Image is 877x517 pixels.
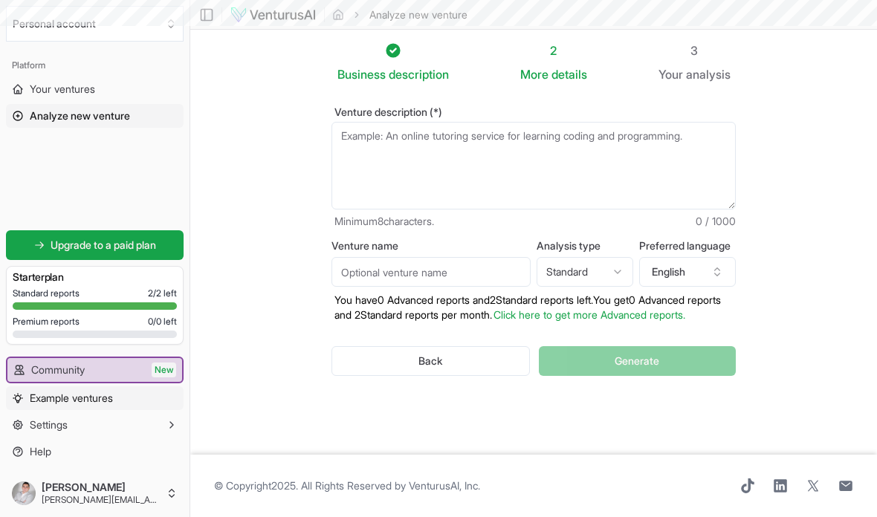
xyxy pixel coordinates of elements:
span: Community [31,362,85,377]
span: © Copyright 2025 . All Rights Reserved by . [214,478,480,493]
a: Help [6,440,184,464]
label: Analysis type [537,241,633,251]
label: Preferred language [639,241,736,251]
button: Back [331,346,530,376]
button: [PERSON_NAME][PERSON_NAME][EMAIL_ADDRESS][PERSON_NAME][DOMAIN_NAME] [6,475,184,511]
span: Your [658,65,683,83]
button: Settings [6,413,184,437]
div: 3 [658,42,731,59]
label: Venture name [331,241,531,251]
span: Your ventures [30,82,95,97]
p: You have 0 Advanced reports and 2 Standard reports left. Y ou get 0 Advanced reports and 2 Standa... [331,293,736,322]
h3: Starter plan [13,270,177,284]
label: Venture description (*) [331,107,736,117]
div: Platform [6,53,184,77]
div: 2 [520,42,587,59]
span: details [551,67,587,82]
span: Business [337,65,386,83]
span: Settings [30,417,68,432]
span: [PERSON_NAME][EMAIL_ADDRESS][PERSON_NAME][DOMAIN_NAME] [42,494,160,506]
span: Minimum 8 characters. [334,214,434,229]
button: English [639,257,736,287]
span: Premium reports [13,316,80,328]
span: 0 / 1000 [696,214,736,229]
input: Optional venture name [331,257,531,287]
a: Analyze new venture [6,104,184,128]
span: 2 / 2 left [148,287,177,299]
img: ACg8ocICZLNagnXT1TMNr2mBHesbP6zsdBOOtyHUiADvYGZj6wFJkdc=s96-c [12,481,36,505]
span: description [389,67,449,82]
a: Example ventures [6,386,184,410]
span: analysis [686,67,731,82]
span: Example ventures [30,391,113,406]
span: Help [30,444,51,459]
span: Upgrade to a paid plan [51,238,156,253]
span: New [152,362,176,377]
span: [PERSON_NAME] [42,481,160,494]
a: VenturusAI, Inc [409,479,478,492]
a: Click here to get more Advanced reports. [493,308,685,321]
span: Standard reports [13,287,80,299]
span: 0 / 0 left [148,316,177,328]
span: Analyze new venture [30,108,130,123]
a: Upgrade to a paid plan [6,230,184,260]
span: More [520,65,548,83]
a: CommunityNew [7,358,182,382]
a: Your ventures [6,77,184,101]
